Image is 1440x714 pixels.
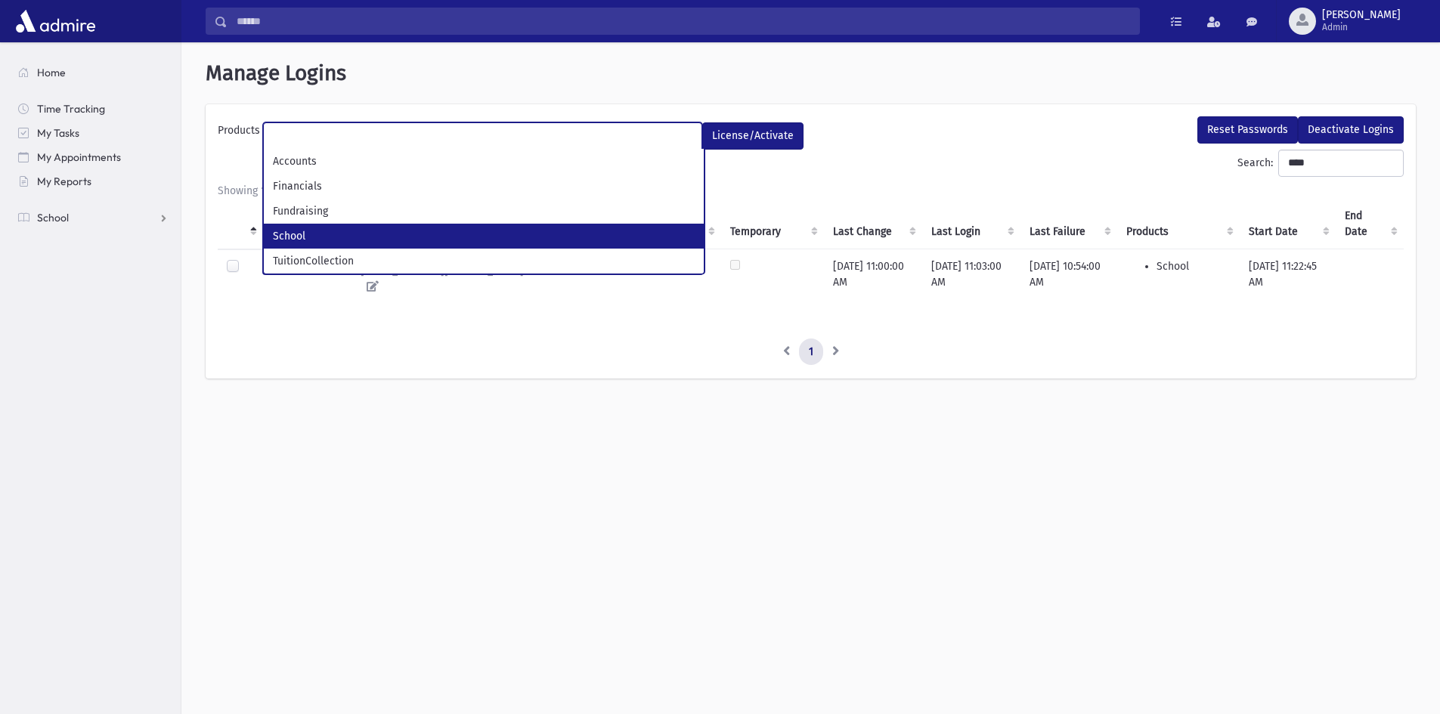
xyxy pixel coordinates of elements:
td: spichey [263,249,339,308]
a: My Reports [6,169,181,193]
th: Last Change : activate to sort column ascending [824,199,922,249]
td: [DATE] 10:54:00 AM [1020,249,1117,308]
a: Home [6,60,181,85]
li: School [1157,258,1231,274]
label: Products [218,122,263,144]
th: : activate to sort column descending [218,199,263,249]
a: School [6,206,181,230]
input: Search: [1278,150,1404,177]
th: Last Login : activate to sort column ascending [922,199,1021,249]
span: Time Tracking [37,102,105,116]
li: Financials [264,174,704,199]
a: 1 [799,338,823,366]
span: My Appointments [37,150,121,164]
label: Search: [1237,150,1404,177]
button: License/Activate [702,122,804,150]
td: [DATE] 11:00:00 AM [824,249,922,308]
span: My Reports [37,175,91,188]
th: End Date : activate to sort column ascending [1336,199,1404,249]
span: School [37,211,69,224]
th: Last Failure : activate to sort column ascending [1020,199,1117,249]
span: My Tasks [37,126,79,140]
li: Accounts [264,149,704,174]
button: Deactivate Logins [1298,116,1404,144]
td: [DATE] 11:22:45 AM [1240,249,1336,308]
li: TuitionCollection [264,249,704,274]
a: My Tasks [6,121,181,145]
li: School [264,224,704,249]
th: Temporary : activate to sort column ascending [721,199,824,249]
a: [EMAIL_ADDRESS][DOMAIN_NAME] [348,258,541,299]
button: Reset Passwords [1197,116,1298,144]
input: Search [228,8,1139,35]
h1: Manage Logins [206,60,1416,86]
span: Home [37,66,66,79]
img: AdmirePro [12,6,99,36]
div: Showing 1 to 1 of 1 entries (filtered from 88 total entries) [218,183,1404,199]
td: [DATE] 11:03:00 AM [922,249,1021,308]
th: Products : activate to sort column ascending [1117,199,1240,249]
li: Fundraising [264,199,704,224]
span: [PERSON_NAME] [1322,9,1401,21]
a: Time Tracking [6,97,181,121]
th: Start Date : activate to sort column ascending [1240,199,1336,249]
a: My Appointments [6,145,181,169]
span: Admin [1322,21,1401,33]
